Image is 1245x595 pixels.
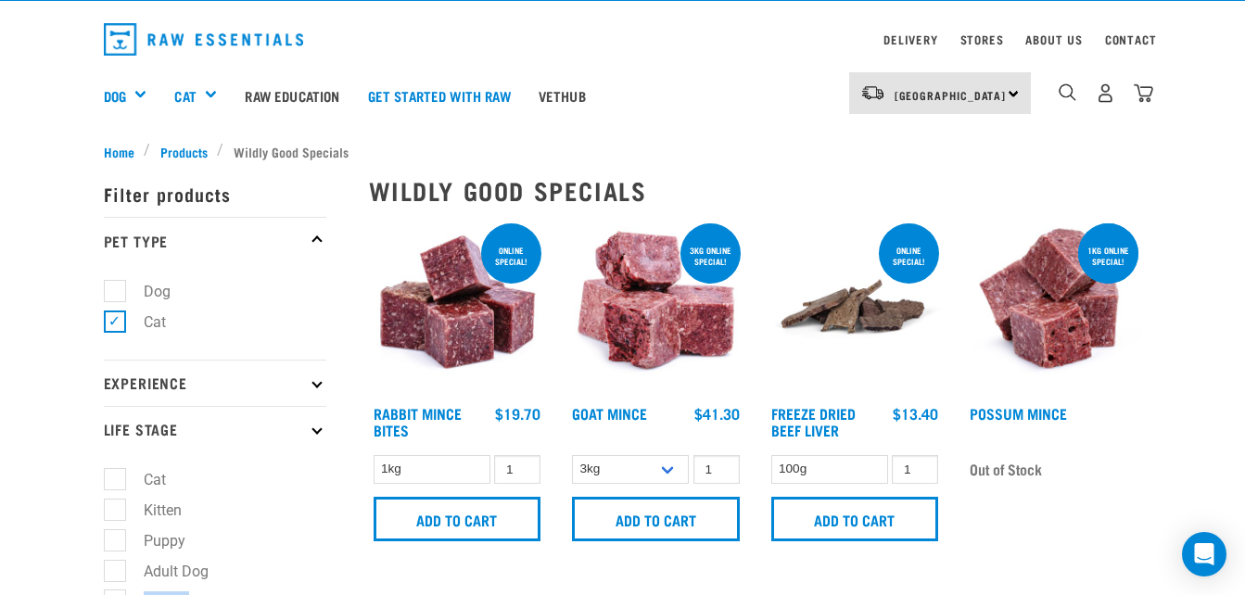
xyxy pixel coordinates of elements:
a: Vethub [525,58,600,133]
span: Out of Stock [970,455,1042,483]
a: Stores [960,36,1004,43]
nav: breadcrumbs [104,142,1142,161]
span: Home [104,142,134,161]
a: Cat [174,85,196,107]
span: [GEOGRAPHIC_DATA] [895,92,1007,98]
a: Freeze Dried Beef Liver [771,409,856,434]
input: 1 [494,455,540,484]
img: Stack Of Freeze Dried Beef Liver For Pets [767,220,944,397]
img: Whole Minced Rabbit Cubes 01 [369,220,546,397]
a: Contact [1105,36,1157,43]
input: Add to cart [374,497,541,541]
label: Kitten [114,499,189,522]
img: Raw Essentials Logo [104,23,304,56]
div: ONLINE SPECIAL! [879,236,939,275]
img: 1077 Wild Goat Mince 01 [567,220,744,397]
a: Dog [104,85,126,107]
input: Add to cart [572,497,740,541]
div: Open Intercom Messenger [1182,532,1226,576]
a: Goat Mince [572,409,647,417]
label: Puppy [114,529,193,552]
p: Life Stage [104,406,326,452]
a: Delivery [883,36,937,43]
input: 1 [693,455,740,484]
label: Cat [114,468,173,491]
input: 1 [892,455,938,484]
label: Adult Dog [114,560,216,583]
div: ONLINE SPECIAL! [481,236,541,275]
p: Experience [104,360,326,406]
h2: Wildly Good Specials [369,176,1142,205]
span: Products [160,142,208,161]
label: Dog [114,280,178,303]
input: Add to cart [771,497,939,541]
img: home-icon-1@2x.png [1059,83,1076,101]
a: Home [104,142,145,161]
a: About Us [1025,36,1082,43]
p: Pet Type [104,217,326,263]
p: Filter products [104,171,326,217]
div: 3kg online special! [680,236,741,275]
a: Products [150,142,217,161]
img: home-icon@2x.png [1134,83,1153,103]
nav: dropdown navigation [89,16,1157,63]
a: Possum Mince [970,409,1067,417]
img: 1102 Possum Mince 01 [965,220,1142,397]
a: Raw Education [231,58,353,133]
img: van-moving.png [860,84,885,101]
a: Rabbit Mince Bites [374,409,462,434]
a: Get started with Raw [354,58,525,133]
label: Cat [114,310,173,334]
img: user.png [1096,83,1115,103]
div: $41.30 [694,405,740,422]
div: 1kg online special! [1078,236,1138,275]
div: $13.40 [893,405,938,422]
div: $19.70 [495,405,540,422]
